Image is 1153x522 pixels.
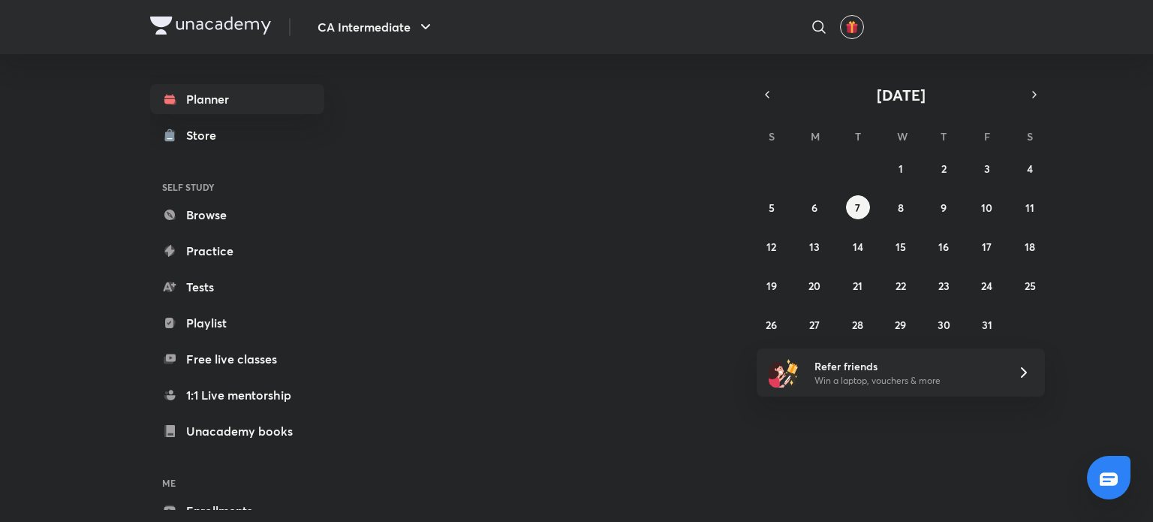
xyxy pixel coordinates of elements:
[150,120,324,150] a: Store
[938,279,950,293] abbr: October 23, 2025
[814,374,999,388] p: Win a laptop, vouchers & more
[150,84,324,114] a: Planner
[846,195,870,219] button: October 7, 2025
[760,195,784,219] button: October 5, 2025
[766,279,777,293] abbr: October 19, 2025
[932,156,956,180] button: October 2, 2025
[982,240,992,254] abbr: October 17, 2025
[895,318,906,332] abbr: October 29, 2025
[855,201,860,215] abbr: October 7, 2025
[766,240,776,254] abbr: October 12, 2025
[309,12,444,42] button: CA Intermediate
[975,156,999,180] button: October 3, 2025
[932,312,956,336] button: October 30, 2025
[853,240,863,254] abbr: October 14, 2025
[150,200,324,230] a: Browse
[846,312,870,336] button: October 28, 2025
[855,129,861,143] abbr: Tuesday
[1018,156,1042,180] button: October 4, 2025
[896,279,906,293] abbr: October 22, 2025
[150,416,324,446] a: Unacademy books
[932,195,956,219] button: October 9, 2025
[1025,240,1035,254] abbr: October 18, 2025
[150,17,271,35] img: Company Logo
[1018,195,1042,219] button: October 11, 2025
[984,161,990,176] abbr: October 3, 2025
[150,17,271,38] a: Company Logo
[150,308,324,338] a: Playlist
[809,240,820,254] abbr: October 13, 2025
[802,195,826,219] button: October 6, 2025
[938,318,950,332] abbr: October 30, 2025
[1027,129,1033,143] abbr: Saturday
[938,240,949,254] abbr: October 16, 2025
[975,273,999,297] button: October 24, 2025
[150,344,324,374] a: Free live classes
[760,273,784,297] button: October 19, 2025
[1018,234,1042,258] button: October 18, 2025
[981,279,992,293] abbr: October 24, 2025
[778,84,1024,105] button: [DATE]
[981,201,992,215] abbr: October 10, 2025
[811,129,820,143] abbr: Monday
[150,174,324,200] h6: SELF STUDY
[898,201,904,215] abbr: October 8, 2025
[941,161,947,176] abbr: October 2, 2025
[769,129,775,143] abbr: Sunday
[889,156,913,180] button: October 1, 2025
[1025,279,1036,293] abbr: October 25, 2025
[889,312,913,336] button: October 29, 2025
[852,318,863,332] abbr: October 28, 2025
[982,318,992,332] abbr: October 31, 2025
[845,20,859,34] img: avatar
[932,234,956,258] button: October 16, 2025
[975,234,999,258] button: October 17, 2025
[899,161,903,176] abbr: October 1, 2025
[150,236,324,266] a: Practice
[846,234,870,258] button: October 14, 2025
[853,279,862,293] abbr: October 21, 2025
[766,318,777,332] abbr: October 26, 2025
[889,195,913,219] button: October 8, 2025
[975,195,999,219] button: October 10, 2025
[1027,161,1033,176] abbr: October 4, 2025
[808,279,820,293] abbr: October 20, 2025
[932,273,956,297] button: October 23, 2025
[760,312,784,336] button: October 26, 2025
[802,273,826,297] button: October 20, 2025
[186,126,225,144] div: Store
[889,234,913,258] button: October 15, 2025
[889,273,913,297] button: October 22, 2025
[150,380,324,410] a: 1:1 Live mentorship
[846,273,870,297] button: October 21, 2025
[877,85,926,105] span: [DATE]
[802,234,826,258] button: October 13, 2025
[150,272,324,302] a: Tests
[760,234,784,258] button: October 12, 2025
[897,129,908,143] abbr: Wednesday
[984,129,990,143] abbr: Friday
[941,201,947,215] abbr: October 9, 2025
[1018,273,1042,297] button: October 25, 2025
[975,312,999,336] button: October 31, 2025
[802,312,826,336] button: October 27, 2025
[811,201,817,215] abbr: October 6, 2025
[814,358,999,374] h6: Refer friends
[941,129,947,143] abbr: Thursday
[809,318,820,332] abbr: October 27, 2025
[896,240,906,254] abbr: October 15, 2025
[1025,201,1034,215] abbr: October 11, 2025
[769,201,775,215] abbr: October 5, 2025
[769,358,799,388] img: referral
[150,470,324,496] h6: ME
[840,15,864,39] button: avatar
